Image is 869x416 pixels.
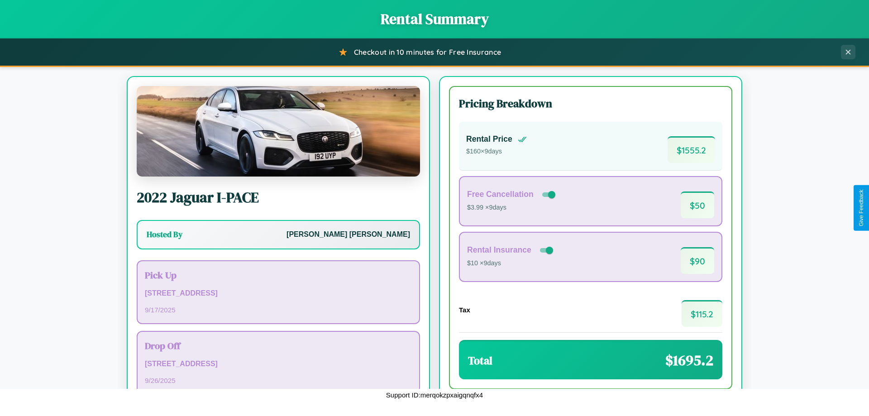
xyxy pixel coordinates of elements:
[467,245,531,255] h4: Rental Insurance
[467,190,534,199] h4: Free Cancellation
[147,229,182,240] h3: Hosted By
[468,353,492,368] h3: Total
[682,300,722,327] span: $ 115.2
[145,287,412,300] p: [STREET_ADDRESS]
[466,134,512,144] h4: Rental Price
[681,247,714,274] span: $ 90
[137,187,420,207] h2: 2022 Jaguar I-PACE
[145,304,412,316] p: 9 / 17 / 2025
[137,86,420,177] img: Jaguar I-PACE
[145,268,412,282] h3: Pick Up
[145,374,412,387] p: 9 / 26 / 2025
[286,228,410,241] p: [PERSON_NAME] [PERSON_NAME]
[459,306,470,314] h4: Tax
[386,389,483,401] p: Support ID: merqokzpxaigqnqfx4
[681,191,714,218] span: $ 50
[459,96,722,111] h3: Pricing Breakdown
[467,258,555,269] p: $10 × 9 days
[145,339,412,352] h3: Drop Off
[858,190,864,226] div: Give Feedback
[145,358,412,371] p: [STREET_ADDRESS]
[354,48,501,57] span: Checkout in 10 minutes for Free Insurance
[467,202,557,214] p: $3.99 × 9 days
[9,9,860,29] h1: Rental Summary
[668,136,715,163] span: $ 1555.2
[665,350,713,370] span: $ 1695.2
[466,146,527,158] p: $ 160 × 9 days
